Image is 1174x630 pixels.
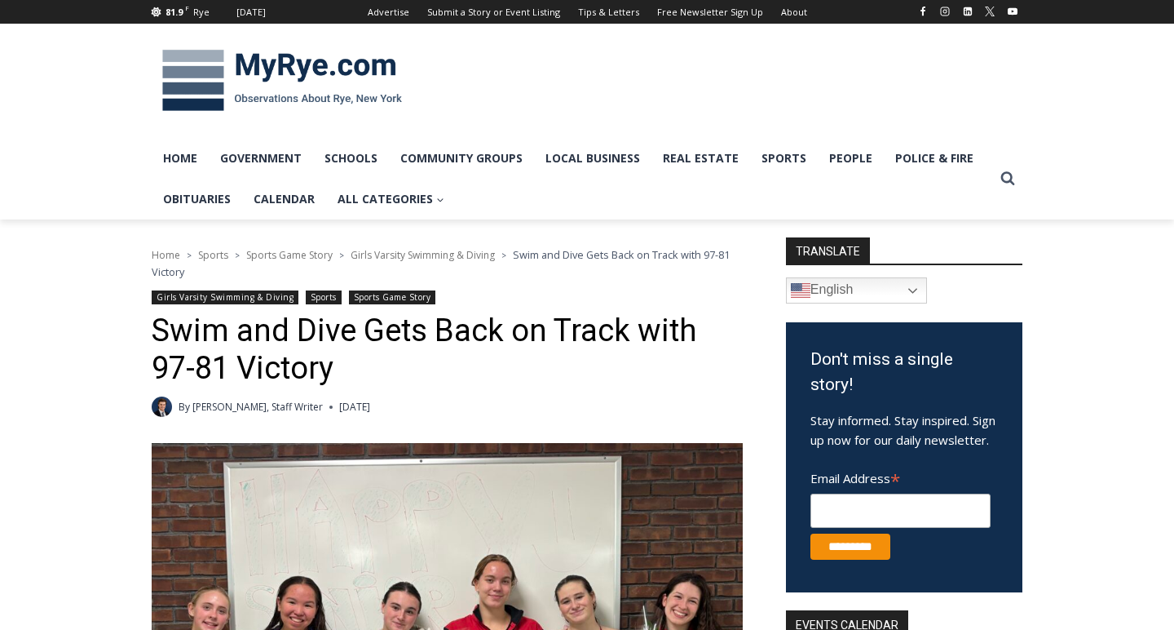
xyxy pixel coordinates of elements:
time: [DATE] [339,399,370,415]
a: Girls Varsity Swimming & Diving [152,291,298,304]
a: Linkedin [958,2,978,21]
img: en [791,281,810,300]
a: Home [152,248,180,262]
a: Sports [750,138,818,179]
a: Girls Varsity Swimming & Diving [351,248,495,262]
span: > [501,250,506,261]
div: [DATE] [236,5,266,20]
nav: Primary Navigation [152,138,993,220]
h3: Don't miss a single story! [810,347,998,398]
a: All Categories [326,179,456,220]
h1: Swim and Dive Gets Back on Track with 97-81 Victory [152,313,743,387]
a: Schools [313,138,389,179]
a: Local Business [534,138,651,179]
a: Calendar [242,179,326,220]
a: People [818,138,884,179]
span: All Categories [338,190,444,208]
button: View Search Form [993,164,1022,193]
a: Author image [152,397,172,417]
a: Sports Game Story [349,291,436,304]
a: X [980,2,1000,21]
a: Sports [198,248,228,262]
img: MyRye.com [152,38,413,123]
div: Rye [193,5,210,20]
label: Email Address [810,462,991,491]
a: Home [152,138,209,179]
a: Police & Fire [884,138,985,179]
img: Charlie Morris headshot PROFESSIONAL HEADSHOT [152,397,172,417]
a: Sports [306,291,342,304]
strong: TRANSLATE [786,237,870,264]
a: Real Estate [651,138,750,179]
a: Facebook [913,2,933,21]
a: Instagram [935,2,955,21]
span: > [187,250,192,261]
a: Sports Game Story [246,248,333,262]
span: > [235,250,240,261]
span: By [179,399,190,415]
span: Swim and Dive Gets Back on Track with 97-81 Victory [152,247,730,278]
nav: Breadcrumbs [152,246,743,280]
span: > [339,250,344,261]
a: English [786,277,927,304]
p: Stay informed. Stay inspired. Sign up now for our daily newsletter. [810,410,998,450]
a: YouTube [1003,2,1022,21]
a: Government [209,138,313,179]
a: Obituaries [152,179,242,220]
span: F [185,3,189,12]
a: Community Groups [389,138,534,179]
span: 81.9 [166,6,183,18]
a: [PERSON_NAME], Staff Writer [192,400,323,414]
